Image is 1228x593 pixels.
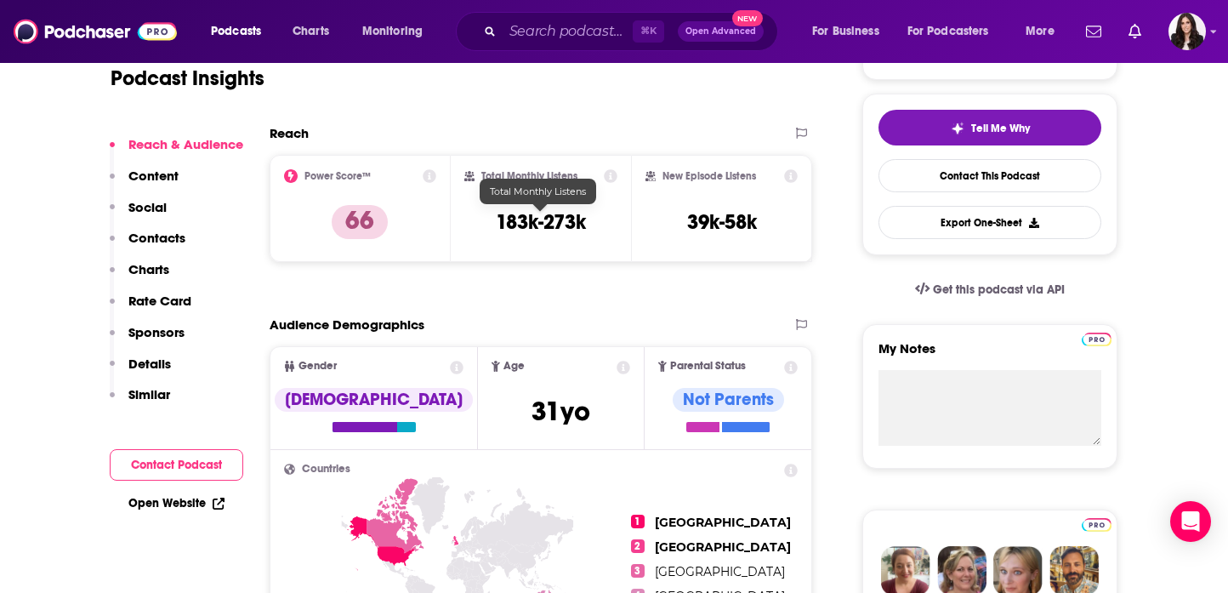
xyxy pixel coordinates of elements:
a: Pro website [1082,330,1111,346]
p: Similar [128,386,170,402]
button: Export One-Sheet [878,206,1101,239]
span: Total Monthly Listens [490,185,586,197]
h3: 183k-273k [496,209,586,235]
button: open menu [1014,18,1076,45]
button: open menu [896,18,1014,45]
span: More [1026,20,1055,43]
span: 2 [631,539,645,553]
button: Content [110,168,179,199]
input: Search podcasts, credits, & more... [503,18,633,45]
span: Countries [302,464,350,475]
span: 31 yo [532,395,590,428]
button: Contact Podcast [110,449,243,481]
div: Not Parents [673,388,784,412]
h1: Podcast Insights [111,66,264,91]
span: Podcasts [211,20,261,43]
p: Reach & Audience [128,136,243,152]
label: My Notes [878,340,1101,370]
span: [GEOGRAPHIC_DATA] [655,564,785,579]
button: open menu [350,18,445,45]
button: Similar [110,386,170,418]
a: Charts [281,18,339,45]
p: Charts [128,261,169,277]
a: Show notifications dropdown [1122,17,1148,46]
p: Contacts [128,230,185,246]
h3: 39k-58k [687,209,757,235]
button: Sponsors [110,324,185,356]
span: New [732,10,763,26]
span: Open Advanced [685,27,756,36]
div: Open Intercom Messenger [1170,501,1211,542]
img: User Profile [1168,13,1206,50]
p: Rate Card [128,293,191,309]
a: Get this podcast via API [901,269,1078,311]
span: [GEOGRAPHIC_DATA] [655,515,791,530]
h2: Total Monthly Listens [481,170,577,182]
span: Parental Status [670,361,746,372]
img: Podchaser Pro [1082,333,1111,346]
span: Get this podcast via API [933,282,1065,297]
p: Social [128,199,167,215]
div: Search podcasts, credits, & more... [472,12,794,51]
p: 66 [332,205,388,239]
span: Charts [293,20,329,43]
button: Open AdvancedNew [678,21,764,42]
button: tell me why sparkleTell Me Why [878,110,1101,145]
span: Tell Me Why [971,122,1030,135]
h2: Audience Demographics [270,316,424,333]
span: For Business [812,20,879,43]
h2: Reach [270,125,309,141]
a: Pro website [1082,516,1111,532]
span: Gender [298,361,337,372]
span: 3 [631,564,645,578]
img: tell me why sparkle [951,122,964,135]
p: Details [128,356,171,372]
a: Contact This Podcast [878,159,1101,192]
span: 1 [631,515,645,528]
button: Contacts [110,230,185,261]
a: Open Website [128,496,225,510]
span: [GEOGRAPHIC_DATA] [655,539,791,555]
span: ⌘ K [633,20,664,43]
div: [DEMOGRAPHIC_DATA] [275,388,473,412]
p: Content [128,168,179,184]
button: open menu [199,18,283,45]
button: Rate Card [110,293,191,324]
button: open menu [800,18,901,45]
button: Details [110,356,171,387]
h2: New Episode Listens [662,170,756,182]
h2: Power Score™ [304,170,371,182]
button: Show profile menu [1168,13,1206,50]
span: For Podcasters [907,20,989,43]
span: Logged in as RebeccaShapiro [1168,13,1206,50]
img: Podchaser Pro [1082,518,1111,532]
span: Monitoring [362,20,423,43]
button: Reach & Audience [110,136,243,168]
button: Charts [110,261,169,293]
p: Sponsors [128,324,185,340]
span: Age [503,361,525,372]
img: Podchaser - Follow, Share and Rate Podcasts [14,15,177,48]
button: Social [110,199,167,231]
a: Show notifications dropdown [1079,17,1108,46]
